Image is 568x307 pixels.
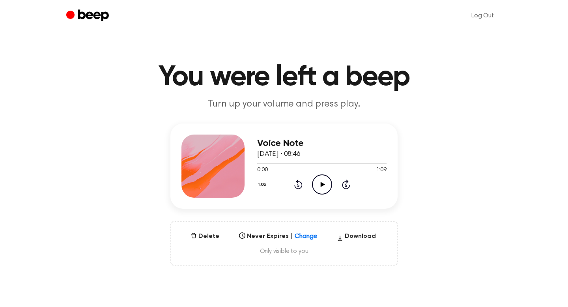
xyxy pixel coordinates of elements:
a: Beep [66,8,111,24]
h1: You were left a beep [82,63,486,92]
p: Turn up your volume and press play. [133,98,435,111]
span: 1:09 [376,166,387,174]
h3: Voice Note [257,138,387,149]
span: 0:00 [257,166,267,174]
a: Log Out [463,6,502,25]
button: 1.0x [257,178,269,191]
button: Delete [187,232,222,241]
span: [DATE] · 08:46 [257,151,301,158]
span: Only visible to you [181,247,387,255]
button: Download [334,232,379,244]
